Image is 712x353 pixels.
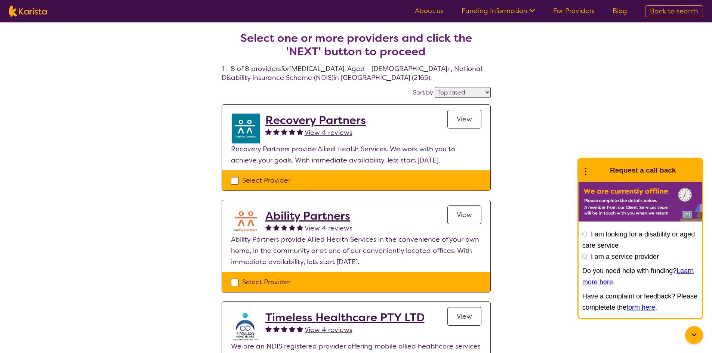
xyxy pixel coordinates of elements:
[231,311,261,341] img: crpuwnkay6cgqnsg7el4.jpg
[297,224,303,230] img: fullstar
[9,6,47,17] img: Karista logo
[305,128,352,137] span: View 4 reviews
[650,7,698,16] span: Back to search
[265,209,352,223] a: Ability Partners
[447,307,481,326] a: View
[457,210,472,219] span: View
[553,6,595,15] a: For Providers
[591,253,659,260] label: I am a service provider
[626,304,655,311] a: form here
[222,13,491,82] h4: 1 - 8 of 8 providers for [MEDICAL_DATA] , Aged - [DEMOGRAPHIC_DATA]+ , National Disability Insura...
[231,209,261,233] img: aifiudtej7r2k9aaecox.png
[447,205,481,224] a: View
[231,234,481,267] p: Ability Partners provide Allied Health Services in the convenience of your own home, in the commu...
[265,224,272,230] img: fullstar
[297,326,303,332] img: fullstar
[297,128,303,135] img: fullstar
[447,110,481,128] a: View
[265,114,366,127] a: Recovery Partners
[273,224,280,230] img: fullstar
[273,128,280,135] img: fullstar
[281,128,287,135] img: fullstar
[610,165,676,176] h1: Request a call back
[281,326,287,332] img: fullstar
[231,114,261,143] img: zralsdytnnfjg78h6ren.jpg
[231,31,482,58] h2: Select one or more providers and click the 'NEXT' button to proceed
[457,115,472,124] span: View
[305,325,352,334] span: View 4 reviews
[413,89,435,96] label: Sort by:
[305,127,352,138] a: View 4 reviews
[305,324,352,335] a: View 4 reviews
[415,6,444,15] a: About us
[281,224,287,230] img: fullstar
[613,6,627,15] a: Blog
[591,163,605,178] img: Karista
[273,326,280,332] img: fullstar
[289,128,295,135] img: fullstar
[645,5,703,17] a: Back to search
[289,224,295,230] img: fullstar
[582,230,695,249] label: I am looking for a disability or aged care service
[582,265,698,288] p: Do you need help with funding? .
[305,224,352,233] span: View 4 reviews
[231,143,481,166] p: Recovery Partners provide Allied Health Services. We work with you to achieve your goals. With im...
[289,326,295,332] img: fullstar
[462,6,535,15] a: Funding Information
[457,312,472,321] span: View
[265,326,272,332] img: fullstar
[265,311,425,324] a: Timeless Healthcare PTY LTD
[582,291,698,313] p: Have a complaint or feedback? Please completete the .
[579,182,702,222] img: Karista offline chat form to request call back
[305,223,352,234] a: View 4 reviews
[265,128,272,135] img: fullstar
